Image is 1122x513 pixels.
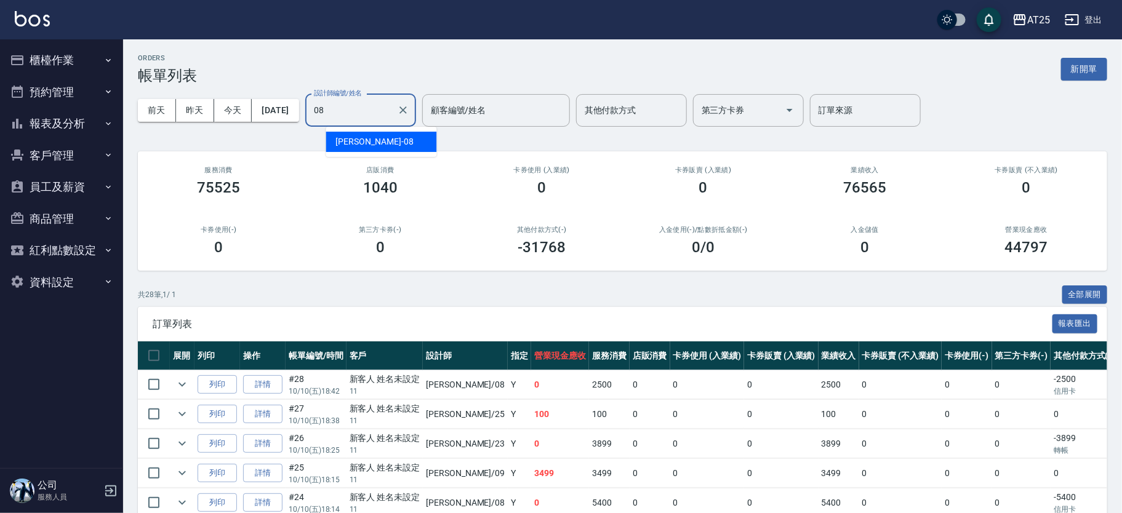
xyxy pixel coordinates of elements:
button: 商品管理 [5,203,118,235]
td: 0 [744,370,819,399]
td: [PERSON_NAME] /09 [423,459,508,488]
th: 卡券販賣 (不入業績) [859,341,942,370]
a: 新開單 [1061,63,1107,74]
button: save [977,7,1001,32]
button: 前天 [138,99,176,122]
button: 預約管理 [5,76,118,108]
td: 0 [630,459,670,488]
td: 3499 [589,459,630,488]
th: 客戶 [347,341,423,370]
td: 3899 [819,429,859,458]
p: 10/10 (五) 18:38 [289,415,343,426]
td: 0 [744,459,819,488]
button: [DATE] [252,99,299,122]
td: 0 [630,400,670,429]
a: 詳情 [243,493,283,512]
a: 報表匯出 [1052,317,1098,329]
button: 資料設定 [5,266,118,298]
th: 業績收入 [819,341,859,370]
p: 共 28 筆, 1 / 1 [138,289,176,300]
td: #25 [286,459,347,488]
th: 卡券使用 (入業績) [670,341,745,370]
span: 訂單列表 [153,318,1052,330]
button: expand row [173,405,191,423]
td: [PERSON_NAME] /08 [423,370,508,399]
h3: 44797 [1005,239,1048,256]
h3: 服務消費 [153,166,285,174]
td: #28 [286,370,347,399]
td: 100 [589,400,630,429]
button: 新開單 [1061,58,1107,81]
th: 其他付款方式(-) [1051,341,1118,370]
div: 新客人 姓名未設定 [350,373,420,386]
p: 服務人員 [38,491,100,503]
button: 櫃檯作業 [5,44,118,76]
h2: 第三方卡券(-) [315,226,447,234]
td: Y [508,400,531,429]
th: 營業現金應收 [531,341,589,370]
td: 0 [942,459,992,488]
a: 詳情 [243,434,283,453]
td: Y [508,370,531,399]
button: 昨天 [176,99,214,122]
h2: 營業現金應收 [961,226,1093,234]
button: 報表及分析 [5,108,118,140]
p: 10/10 (五) 18:42 [289,386,343,397]
p: 轉帳 [1054,445,1115,456]
p: 信用卡 [1054,386,1115,397]
td: #26 [286,429,347,458]
h3: 1040 [363,179,398,196]
td: Y [508,429,531,458]
th: 展開 [170,341,194,370]
th: 列印 [194,341,240,370]
th: 帳單編號/時間 [286,341,347,370]
h2: 卡券使用 (入業績) [476,166,608,174]
button: AT25 [1008,7,1055,33]
h3: 0 [214,239,223,256]
a: 詳情 [243,375,283,394]
td: #27 [286,400,347,429]
h3: 0 [699,179,708,196]
td: 0 [744,400,819,429]
div: 新客人 姓名未設定 [350,402,420,415]
td: 0 [670,400,745,429]
button: 員工及薪資 [5,171,118,203]
button: 列印 [198,434,237,453]
td: 0 [670,429,745,458]
button: Open [780,100,799,120]
td: -3899 [1051,429,1118,458]
button: 列印 [198,405,237,424]
td: 0 [670,370,745,399]
td: 0 [992,370,1051,399]
h2: 入金使用(-) /點數折抵金額(-) [638,226,770,234]
button: Clear [395,101,412,119]
label: 設計師編號/姓名 [314,89,362,98]
th: 指定 [508,341,531,370]
td: 0 [531,429,589,458]
td: 2500 [819,370,859,399]
button: 全部展開 [1062,285,1108,304]
td: 0 [992,459,1051,488]
td: 0 [942,370,992,399]
h2: 入金儲值 [799,226,931,234]
td: 0 [942,400,992,429]
td: -2500 [1051,370,1118,399]
p: 11 [350,386,420,397]
button: 紅利點數設定 [5,234,118,266]
h3: 75525 [197,179,240,196]
td: 3499 [531,459,589,488]
td: 3499 [819,459,859,488]
h2: 卡券販賣 (入業績) [638,166,770,174]
button: expand row [173,493,191,512]
button: 列印 [198,464,237,483]
h2: ORDERS [138,54,197,62]
td: [PERSON_NAME] /25 [423,400,508,429]
h5: 公司 [38,479,100,491]
td: 0 [859,400,942,429]
h2: 業績收入 [799,166,931,174]
a: 詳情 [243,405,283,424]
h2: 卡券販賣 (不入業績) [961,166,1093,174]
div: AT25 [1027,12,1050,28]
h2: 店販消費 [315,166,447,174]
td: 0 [992,400,1051,429]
